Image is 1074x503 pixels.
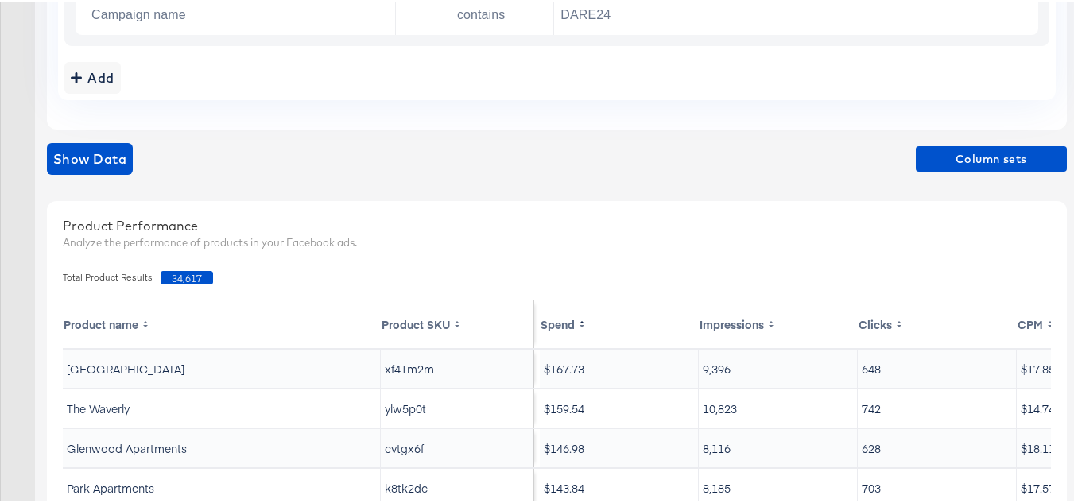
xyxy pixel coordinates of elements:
td: 10,823 [699,387,858,425]
td: $159.54 [540,387,699,425]
span: Total Product Results [63,269,161,282]
td: 648 [858,347,1017,385]
td: Glenwood Apartments [63,427,381,465]
button: Column sets [916,144,1067,169]
td: [GEOGRAPHIC_DATA] [63,347,381,385]
span: Column sets [922,147,1060,167]
button: showdata [47,141,133,172]
td: xf41m2m [381,347,534,385]
td: ylw5p0t [381,387,534,425]
td: $146.98 [540,427,699,465]
div: Product Performance [63,215,1051,233]
td: The Waverly [63,387,381,425]
td: 9,396 [699,347,858,385]
div: Add [71,64,114,87]
td: 8,116 [699,427,858,465]
td: cvtgx6f [381,427,534,465]
button: Open [370,2,383,14]
span: Show Data [53,145,126,168]
div: Analyze the performance of products in your Facebook ads. [63,233,1051,248]
th: Toggle SortBy [699,298,858,346]
button: Open [529,2,541,14]
th: Toggle SortBy [540,298,699,346]
td: 742 [858,387,1017,425]
td: $167.73 [540,347,699,385]
th: Toggle SortBy [63,298,381,346]
th: Toggle SortBy [381,298,534,346]
span: 34,617 [161,269,213,282]
td: 628 [858,427,1017,465]
th: Toggle SortBy [858,298,1017,346]
button: addbutton [64,60,121,91]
